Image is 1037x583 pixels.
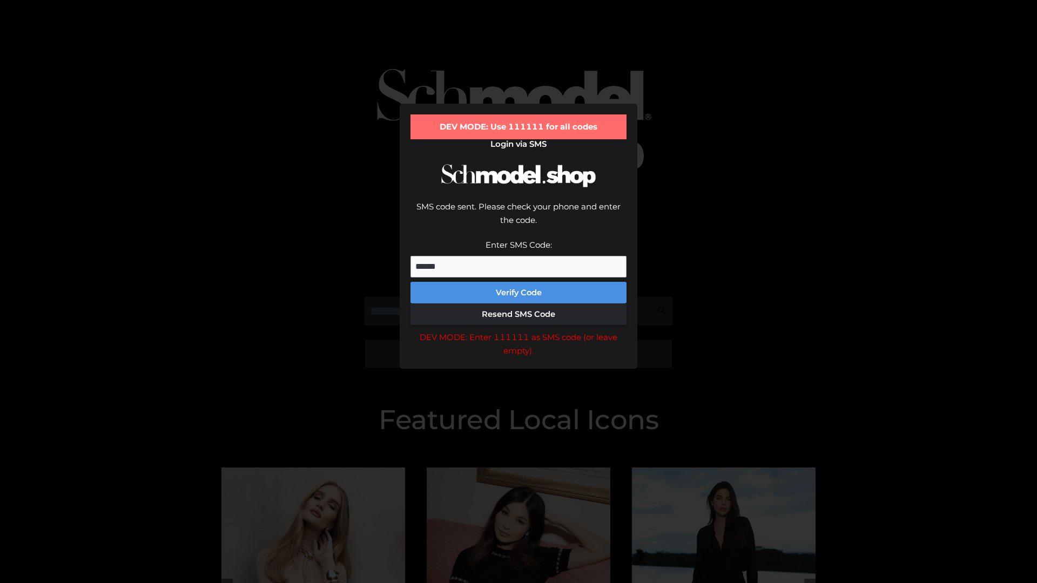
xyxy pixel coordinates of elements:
label: Enter SMS Code: [486,240,552,250]
div: DEV MODE: Enter 111111 as SMS code (or leave empty). [410,330,627,358]
div: DEV MODE: Use 111111 for all codes [410,114,627,139]
button: Resend SMS Code [410,303,627,325]
button: Verify Code [410,282,627,303]
div: SMS code sent. Please check your phone and enter the code. [410,200,627,238]
img: Schmodel Logo [437,154,600,197]
h2: Login via SMS [410,139,627,149]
